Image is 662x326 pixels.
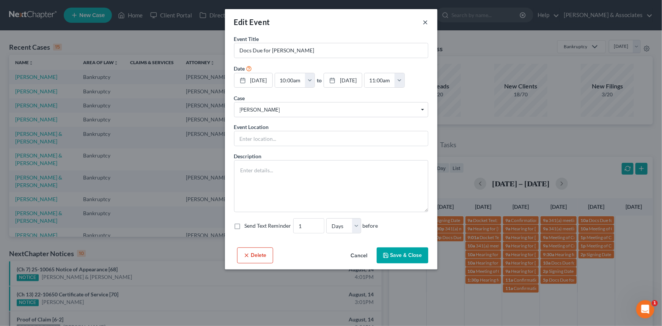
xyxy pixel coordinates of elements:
[234,65,245,72] label: Date
[275,73,305,88] input: -- : --
[234,152,262,160] label: Description
[324,73,362,88] a: [DATE]
[317,76,322,84] label: to
[377,247,428,263] button: Save & Close
[234,123,269,131] label: Event Location
[365,73,395,88] input: -- : --
[234,94,245,102] label: Case
[345,248,374,263] button: Cancel
[636,300,654,318] iframe: Intercom live chat
[245,222,291,230] label: Send Text Reminder
[234,43,428,58] input: Enter event name...
[237,247,273,263] button: Delete
[234,102,428,117] span: Select box activate
[234,36,259,42] span: Event Title
[234,131,428,146] input: Enter location...
[294,219,324,233] input: --
[652,300,658,306] span: 1
[234,17,270,27] span: Edit Event
[240,106,423,114] span: [PERSON_NAME]
[234,73,272,88] a: [DATE]
[423,17,428,27] button: ×
[363,222,378,230] span: before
